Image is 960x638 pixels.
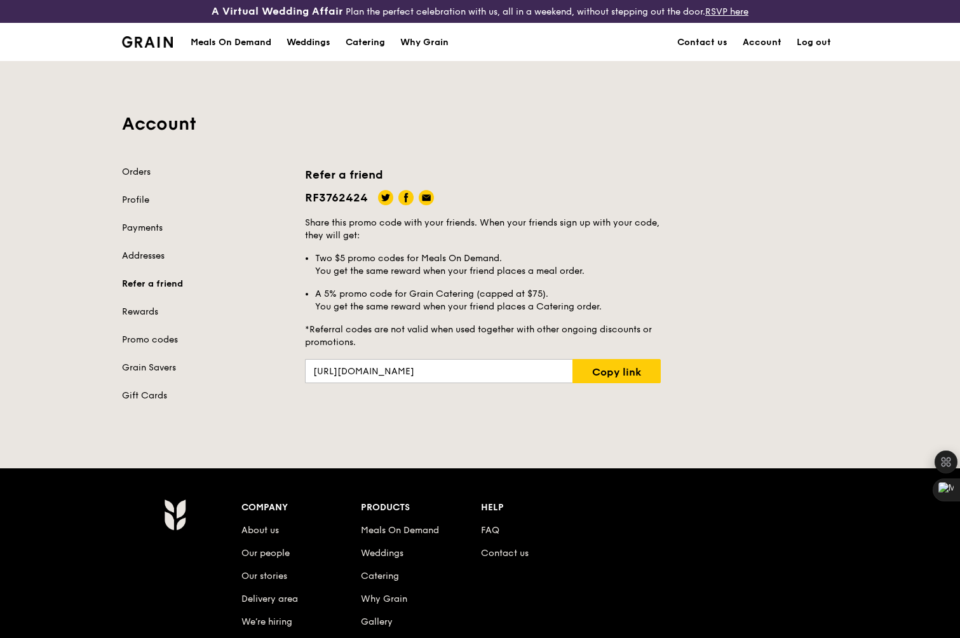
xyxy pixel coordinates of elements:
a: Orders [122,166,290,179]
a: Addresses [122,250,290,262]
h5: Share this promo code with your friends. When your friends sign up with your code, they will get:... [305,217,661,349]
a: Grain Savers [122,362,290,374]
div: Weddings [287,24,330,62]
a: Our people [241,548,290,559]
a: Gift Cards [122,390,290,402]
a: Rewards [122,306,290,318]
img: facebook.13fc16dd.svg [398,190,414,205]
a: Why Grain [361,594,407,604]
a: Why Grain [393,24,456,62]
a: Promo codes [122,334,290,346]
div: Why Grain [400,24,449,62]
div: Plan the perfect celebration with us, all in a weekend, without stepping out the door. [160,5,800,18]
div: Company [241,499,362,517]
a: GrainGrain [122,22,173,60]
a: Contact us [481,548,529,559]
a: Contact us [670,24,735,62]
a: Account [735,24,789,62]
a: FAQ [481,525,499,536]
div: Products [361,499,481,517]
img: Grain [122,36,173,48]
a: Payments [122,222,290,234]
div: Catering [346,24,385,62]
a: Refer a friend [122,278,290,290]
a: About us [241,525,279,536]
li: A 5% promo code for Grain Catering (capped at $75). You get the same reward when your friend plac... [315,288,661,313]
span: RF3762424 [305,191,368,205]
a: Delivery area [241,594,298,604]
a: RSVP here [705,6,748,17]
h1: Account [122,112,839,135]
a: We’re hiring [241,616,292,627]
div: Help [481,499,601,517]
a: Weddings [361,548,403,559]
a: Catering [338,24,393,62]
a: Catering [361,571,399,581]
li: Two $5 promo codes for Meals On Demand. You get the same reward when your friend places a meal or... [315,252,661,278]
a: Weddings [279,24,338,62]
a: Meals On Demand [361,525,439,536]
img: twitter.34f125e4.svg [378,190,393,205]
h3: A Virtual Wedding Affair [212,5,343,18]
a: Copy link [572,359,661,383]
a: Profile [122,194,290,207]
div: Meals On Demand [191,24,271,62]
h3: Refer a friend [305,166,661,184]
a: Gallery [361,616,393,627]
img: Grain [164,499,186,531]
a: Our stories [241,571,287,581]
img: email.8f3740b0.svg [419,190,434,205]
a: Log out [789,24,839,62]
